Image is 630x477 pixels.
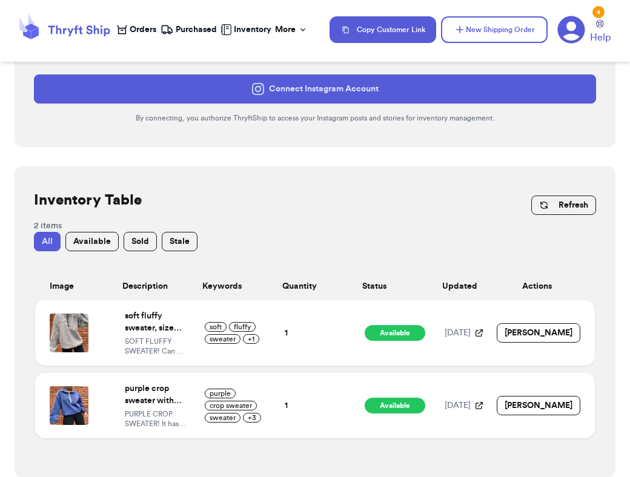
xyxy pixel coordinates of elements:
[34,113,596,123] p: By connecting, you authorize ThryftShip to access your Instagram posts and stories for inventory ...
[162,232,197,251] button: Stale
[435,273,515,300] th: Updated
[229,322,256,332] span: fluffy
[531,196,596,215] button: Refresh
[435,373,515,438] td: [DATE]
[117,24,156,36] a: Orders
[285,401,288,410] span: 1
[497,396,580,415] button: [PERSON_NAME]
[590,30,611,45] span: Help
[557,16,585,44] a: 4
[124,232,157,251] button: Sold
[125,310,185,334] p: soft fluffy sweater, size small
[205,389,236,398] span: purple
[234,24,271,36] span: Inventory
[441,16,548,43] button: New Shipping Order
[50,314,88,352] img: soft fluffy sweater, size small
[515,273,595,300] th: Actions
[205,334,240,344] span: sweater
[34,232,61,251] button: All
[365,398,425,413] span: Available
[205,322,227,332] span: soft
[285,329,288,337] span: 1
[130,24,156,36] span: Orders
[125,337,185,356] p: SOFT FLUFFY SWEATER! Can be worn by itself or with a shirt under it! Size: S Bidding starts at $9...
[115,273,195,300] th: Description
[125,383,185,407] p: purple crop sweater with elastic bottom, size large fits like medium
[34,74,596,104] button: Connect Instagram Account
[365,325,425,341] span: Available
[65,232,119,251] button: Available
[275,273,355,300] th: Quantity
[355,273,435,300] th: Status
[590,20,611,45] a: Help
[275,24,308,36] div: More
[35,273,115,300] th: Image
[161,24,217,36] a: Purchased
[195,273,275,300] th: Keywords
[34,191,142,210] h2: Inventory Table
[435,300,515,366] td: [DATE]
[243,334,259,344] span: + 1
[205,413,240,423] span: sweater
[176,24,217,36] span: Purchased
[330,16,436,43] button: Copy Customer Link
[497,323,580,343] button: [PERSON_NAME]
[125,409,185,429] p: PURPLE CROP SWEATER! It has elastic on the bottom so it fits so cute! Size: L (fits like a medium...
[50,386,88,425] img: purple crop sweater with elastic bottom, size large fits like medium
[243,413,261,423] span: + 3
[220,24,271,36] a: Inventory
[205,401,257,410] span: crop sweater
[34,220,596,232] p: 2 items
[592,6,605,18] div: 4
